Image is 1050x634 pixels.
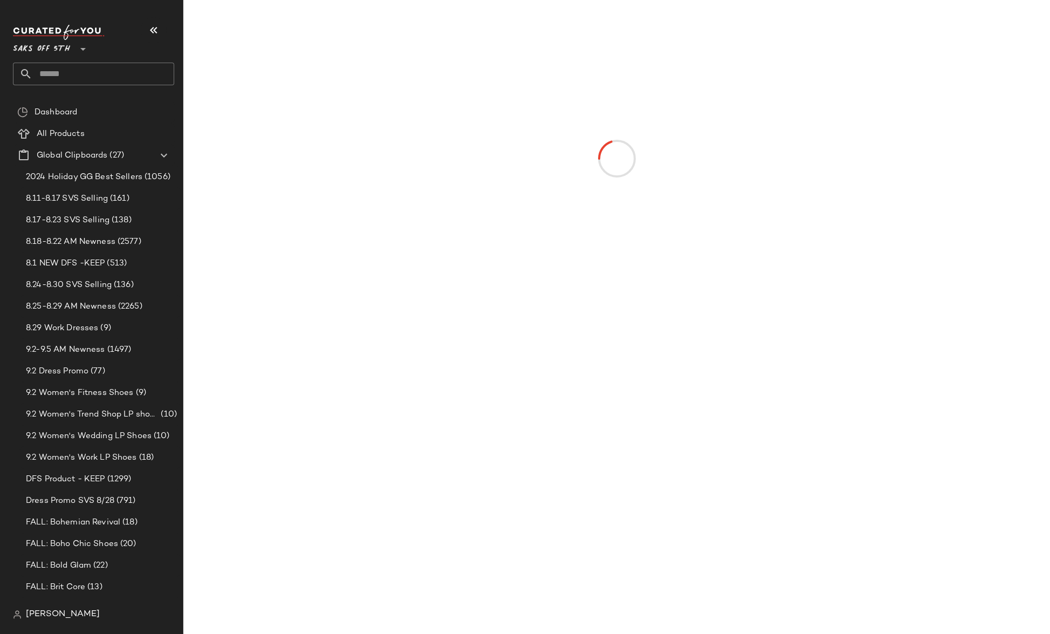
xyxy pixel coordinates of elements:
[91,560,108,572] span: (22)
[152,430,170,442] span: (10)
[105,344,132,356] span: (1497)
[137,452,154,464] span: (18)
[26,214,109,227] span: 8.17-8.23 SVS Selling
[134,387,146,399] span: (9)
[13,25,105,40] img: cfy_white_logo.C9jOOHJF.svg
[26,257,105,270] span: 8.1 NEW DFS -KEEP
[120,516,138,529] span: (18)
[37,128,85,140] span: All Products
[17,107,28,118] img: svg%3e
[26,408,159,421] span: 9.2 Women's Trend Shop LP shoes
[26,387,134,399] span: 9.2 Women's Fitness Shoes
[26,452,137,464] span: 9.2 Women's Work LP Shoes
[26,236,115,248] span: 8.18-8.22 AM Newness
[26,581,85,594] span: FALL: Brit Core
[26,193,108,205] span: 8.11-8.17 SVS Selling
[26,538,118,550] span: FALL: Boho Chic Shoes
[26,516,120,529] span: FALL: Bohemian Revival
[105,257,127,270] span: (513)
[98,322,111,335] span: (9)
[26,608,100,621] span: [PERSON_NAME]
[26,171,142,183] span: 2024 Holiday GG Best Sellers
[26,473,105,486] span: DFS Product - KEEP
[118,538,136,550] span: (20)
[114,495,136,507] span: (791)
[85,581,102,594] span: (13)
[88,365,105,378] span: (77)
[26,322,98,335] span: 8.29 Work Dresses
[107,149,124,162] span: (27)
[26,279,112,291] span: 8.24-8.30 SVS Selling
[26,365,88,378] span: 9.2 Dress Promo
[26,301,116,313] span: 8.25-8.29 AM Newness
[26,560,91,572] span: FALL: Bold Glam
[159,408,177,421] span: (10)
[13,37,70,56] span: Saks OFF 5TH
[26,495,114,507] span: Dress Promo SVS 8/28
[127,603,148,615] span: (272)
[142,171,170,183] span: (1056)
[116,301,142,313] span: (2265)
[35,106,77,119] span: Dashboard
[26,603,127,615] span: Fall Campaign Looks SVS
[108,193,129,205] span: (161)
[37,149,107,162] span: Global Clipboards
[112,279,134,291] span: (136)
[26,430,152,442] span: 9.2 Women's Wedding LP Shoes
[26,344,105,356] span: 9.2-9.5 AM Newness
[109,214,132,227] span: (138)
[115,236,141,248] span: (2577)
[13,610,22,619] img: svg%3e
[105,473,132,486] span: (1299)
